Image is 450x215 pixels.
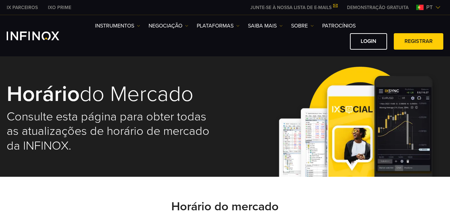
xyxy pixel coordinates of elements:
[2,4,43,11] a: INFINOX
[43,4,76,11] a: INFINOX
[342,4,414,11] a: INFINOX MENU
[95,22,140,30] a: Instrumentos
[197,22,240,30] a: PLATAFORMAS
[350,33,387,50] a: Login
[424,3,435,11] span: pt
[149,22,188,30] a: NEGOCIAÇÃO
[7,81,80,107] strong: Horário
[7,109,216,154] h2: Consulte esta página para obter todas as atualizações de horário de mercado da INFINOX.
[322,22,356,30] a: Patrocínios
[171,199,279,214] strong: Horário do mercado
[7,83,216,106] h1: do mercado
[248,22,283,30] a: Saiba mais
[394,33,443,50] a: Registrar
[7,32,75,40] a: INFINOX Logo
[245,5,342,10] a: JUNTE-SE À NOSSA LISTA DE E-MAILS
[291,22,314,30] a: SOBRE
